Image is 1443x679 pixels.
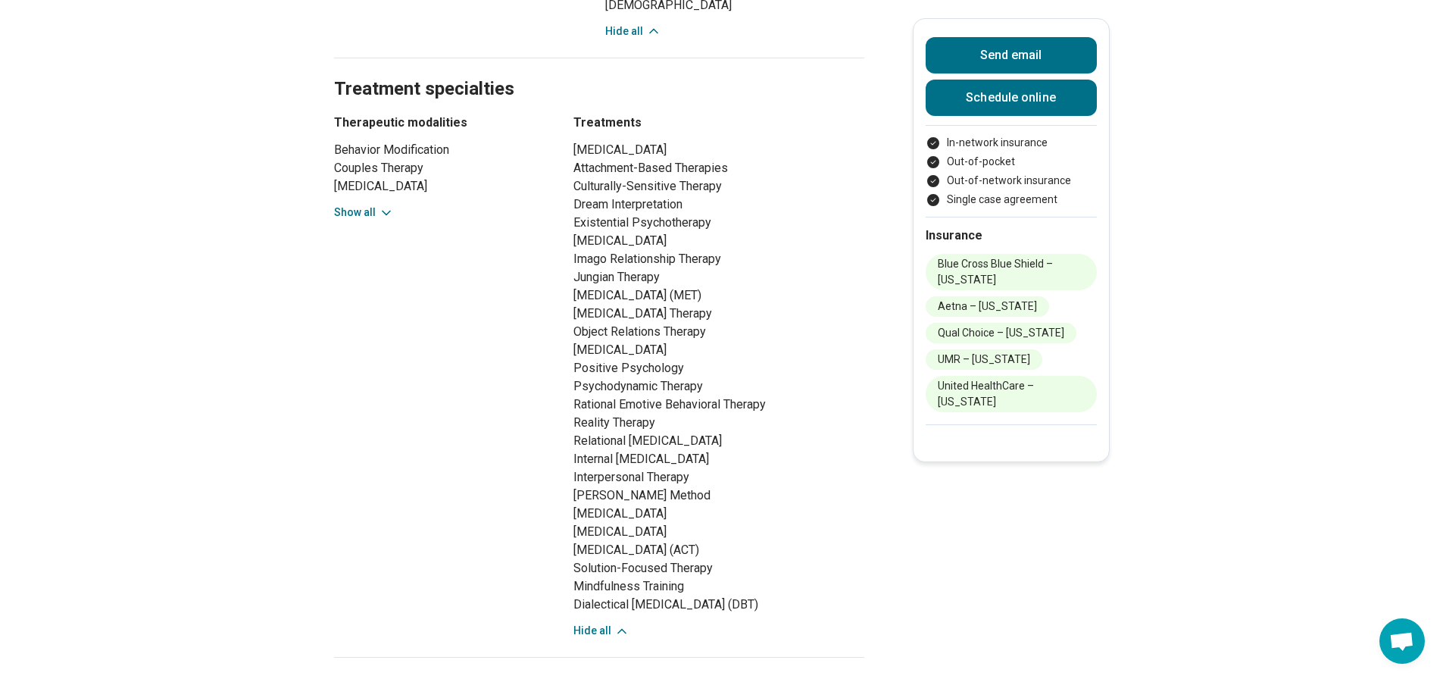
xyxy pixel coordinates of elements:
[573,141,864,159] li: [MEDICAL_DATA]
[926,192,1097,208] li: Single case agreement
[926,227,1097,245] h2: Insurance
[334,177,546,196] li: [MEDICAL_DATA]
[605,23,661,39] button: Hide all
[573,468,864,487] li: Interpersonal Therapy
[573,341,864,359] li: [MEDICAL_DATA]
[334,141,546,159] li: Behavior Modification
[573,114,864,132] h3: Treatments
[334,159,546,177] li: Couples Therapy
[573,196,864,214] li: Dream Interpretation
[573,505,864,523] li: [MEDICAL_DATA]
[926,376,1097,412] li: United HealthCare – [US_STATE]
[573,250,864,268] li: Imago Relationship Therapy
[573,214,864,232] li: Existential Psychotherapy
[926,296,1049,317] li: Aetna – [US_STATE]
[573,177,864,196] li: Culturally-Sensitive Therapy
[573,414,864,432] li: Reality Therapy
[573,559,864,577] li: Solution-Focused Therapy
[573,323,864,341] li: Object Relations Therapy
[573,541,864,559] li: [MEDICAL_DATA] (ACT)
[573,268,864,286] li: Jungian Therapy
[926,135,1097,208] ul: Payment options
[926,349,1042,370] li: UMR – [US_STATE]
[926,37,1097,74] button: Send email
[573,523,864,541] li: [MEDICAL_DATA]
[573,432,864,450] li: Relational [MEDICAL_DATA]
[926,80,1097,116] a: Schedule online
[926,323,1076,343] li: Qual Choice – [US_STATE]
[573,450,864,468] li: Internal [MEDICAL_DATA]
[926,173,1097,189] li: Out-of-network insurance
[573,359,864,377] li: Positive Psychology
[573,286,864,305] li: [MEDICAL_DATA] (MET)
[926,135,1097,151] li: In-network insurance
[926,154,1097,170] li: Out-of-pocket
[573,623,629,639] button: Hide all
[1379,618,1425,664] div: Open chat
[573,305,864,323] li: [MEDICAL_DATA] Therapy
[926,254,1097,290] li: Blue Cross Blue Shield – [US_STATE]
[573,487,864,505] li: [PERSON_NAME] Method
[334,40,864,102] h2: Treatment specialties
[573,596,864,614] li: Dialectical [MEDICAL_DATA] (DBT)
[334,205,394,221] button: Show all
[573,159,864,177] li: Attachment-Based Therapies
[573,232,864,250] li: [MEDICAL_DATA]
[334,114,546,132] h3: Therapeutic modalities
[573,377,864,396] li: Psychodynamic Therapy
[573,577,864,596] li: Mindfulness Training
[573,396,864,414] li: Rational Emotive Behavioral Therapy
